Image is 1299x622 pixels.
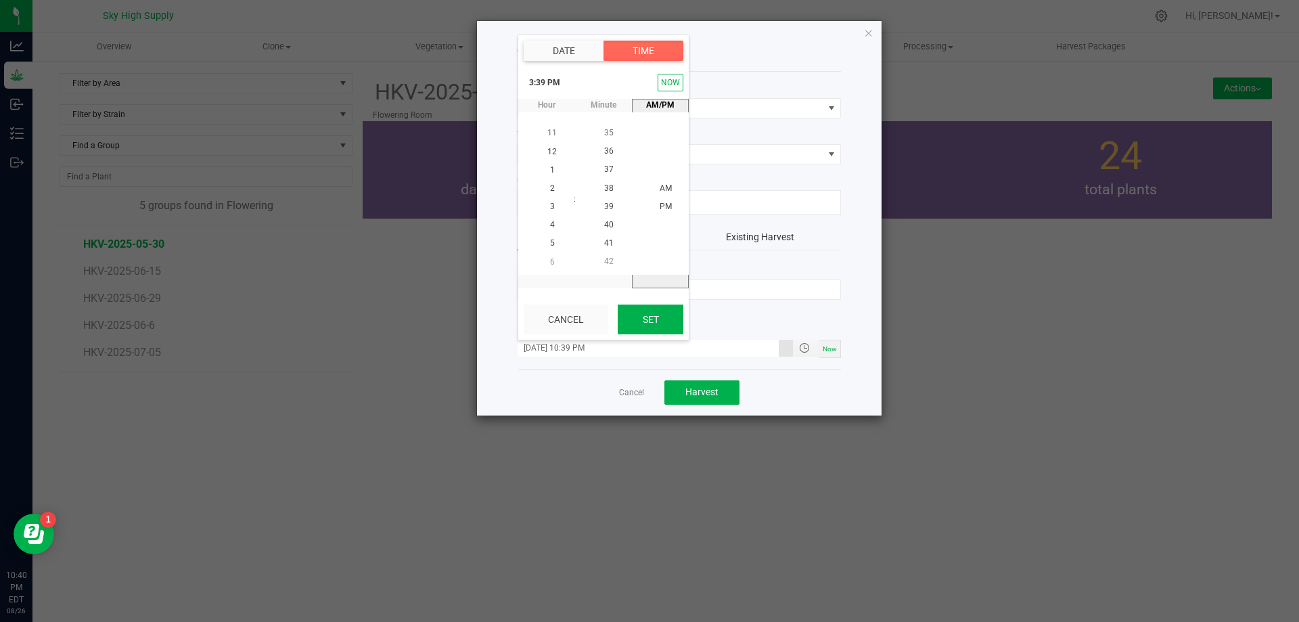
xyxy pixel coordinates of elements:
span: Harvest [685,386,719,397]
button: Time tab [603,41,683,61]
a: Cancel [619,387,644,399]
span: 42 [604,257,614,267]
span: hour [518,99,575,111]
span: 40 [604,220,614,229]
span: 36 [604,147,614,156]
span: minute [575,99,632,111]
span: 12 [547,147,557,156]
span: 2 [550,183,555,193]
span: 41 [604,239,614,248]
span: PM [660,202,672,211]
span: 35 [604,129,614,138]
button: Select now [658,74,683,91]
span: 37 [604,165,614,175]
button: Set [618,305,683,334]
span: 39 [604,202,614,211]
span: 11 [547,129,557,138]
span: 1 [550,165,555,175]
iframe: Resource center [14,514,54,554]
span: 3:39 PM [524,72,566,93]
span: 6 [550,257,555,267]
button: Existing Harvest [679,225,841,250]
span: Now [823,345,837,353]
button: Cancel [524,305,608,334]
iframe: Resource center unread badge [40,512,56,528]
span: 5 [550,239,555,248]
button: Date tab [524,41,604,61]
span: 4 [550,221,555,230]
span: AM [660,183,672,193]
span: Toggle popup [793,340,819,357]
span: 38 [604,183,614,193]
button: Harvest [664,380,739,405]
span: AM/PM [632,99,689,111]
span: 3 [550,202,555,211]
input: MM/dd/yyyy HH:MM a [518,340,779,357]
